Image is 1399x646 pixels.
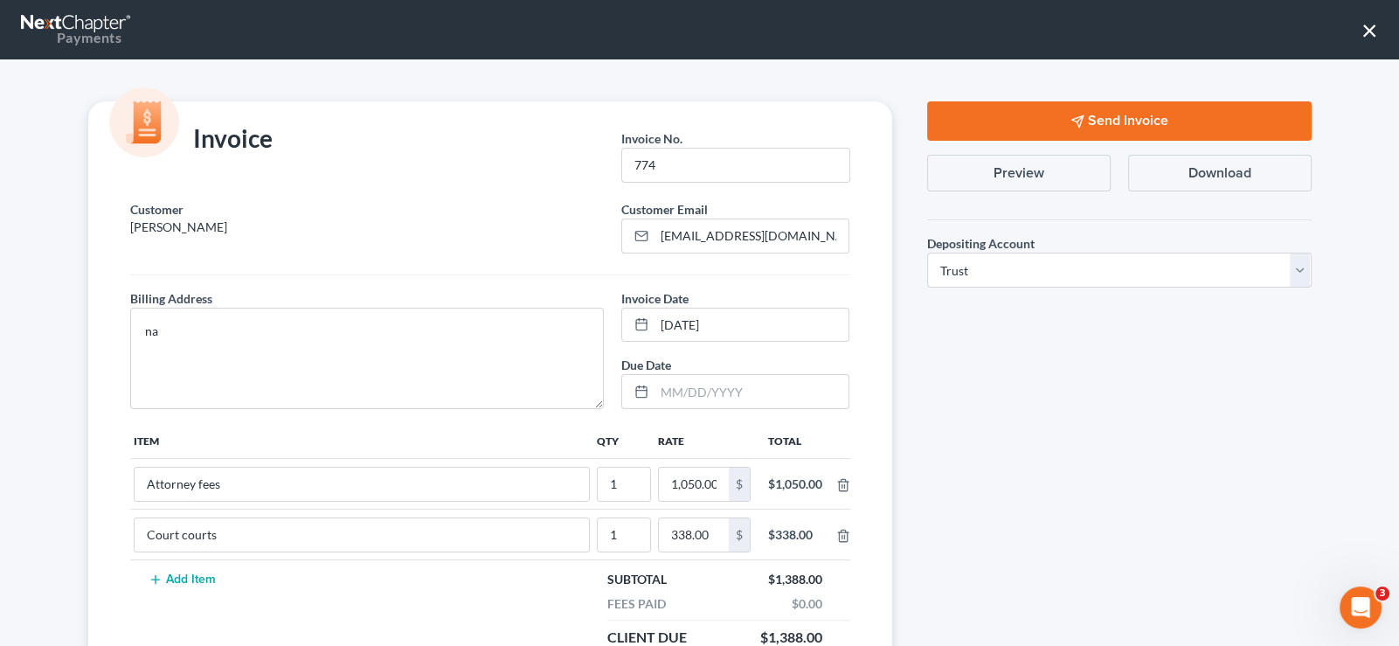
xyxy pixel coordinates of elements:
button: × [1361,16,1378,44]
th: Item [130,423,593,458]
input: MM/DD/YYYY [654,309,848,342]
span: Invoice Date [621,291,689,306]
input: 0.00 [659,468,729,501]
input: Enter email... [654,219,848,253]
button: Add Item [144,573,221,587]
button: Download [1128,155,1312,191]
button: Preview [927,155,1111,191]
div: $ [729,468,750,501]
div: $1,050.00 [768,476,822,493]
input: -- [598,468,650,501]
div: Invoice [121,122,281,157]
th: Total [754,423,836,458]
input: -- [598,518,650,552]
div: Fees Paid [599,595,675,613]
label: Customer [130,200,184,219]
button: Send Invoice [927,101,1312,141]
div: $ [729,518,750,552]
input: 0.00 [659,518,729,552]
div: $1,388.00 [759,571,831,588]
div: Payments [21,28,121,47]
a: Payments [21,9,133,51]
th: Rate [654,423,754,458]
span: 3 [1375,587,1389,601]
span: Depositing Account [927,236,1035,251]
iframe: Intercom live chat [1340,587,1382,629]
div: $338.00 [768,526,822,544]
label: Due Date [621,356,671,374]
input: -- [135,468,589,501]
p: [PERSON_NAME] [130,219,605,236]
span: Invoice No. [621,131,682,146]
th: Qty [593,423,654,458]
img: icon-money-cc55cd5b71ee43c44ef0efbab91310903cbf28f8221dba23c0d5ca797e203e98.svg [109,87,179,157]
div: Subtotal [599,571,675,588]
input: -- [135,518,589,552]
span: Billing Address [130,291,212,306]
input: MM/DD/YYYY [654,375,848,408]
input: -- [622,149,848,182]
span: Customer Email [621,202,708,217]
div: $0.00 [783,595,831,613]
